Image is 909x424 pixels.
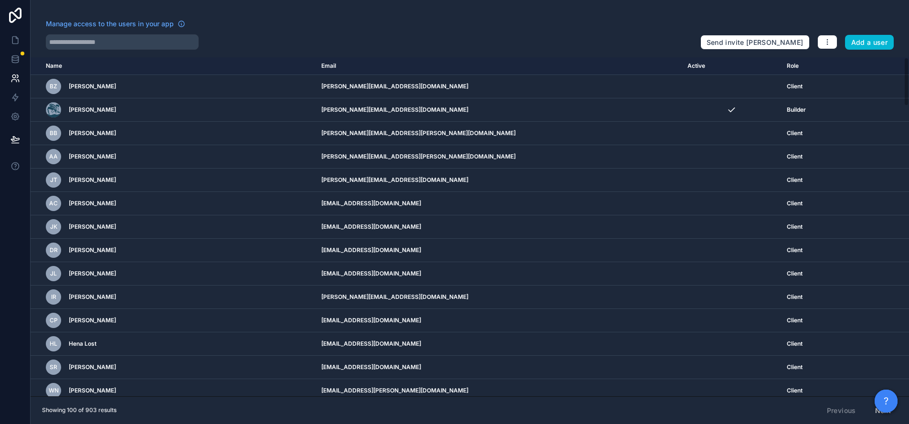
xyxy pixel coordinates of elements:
[787,83,803,90] span: Client
[50,83,57,90] span: BZ
[69,176,116,184] span: [PERSON_NAME]
[50,270,57,277] span: JL
[787,270,803,277] span: Client
[316,98,681,122] td: [PERSON_NAME][EMAIL_ADDRESS][DOMAIN_NAME]
[69,387,116,394] span: [PERSON_NAME]
[700,35,810,50] button: Send invite [PERSON_NAME]
[316,239,681,262] td: [EMAIL_ADDRESS][DOMAIN_NAME]
[316,215,681,239] td: [EMAIL_ADDRESS][DOMAIN_NAME]
[69,293,116,301] span: [PERSON_NAME]
[682,57,781,75] th: Active
[69,363,116,371] span: [PERSON_NAME]
[69,223,116,231] span: [PERSON_NAME]
[49,153,58,160] span: AA
[50,317,58,324] span: CP
[316,356,681,379] td: [EMAIL_ADDRESS][DOMAIN_NAME]
[50,223,57,231] span: JK
[69,270,116,277] span: [PERSON_NAME]
[787,200,803,207] span: Client
[31,57,316,75] th: Name
[46,19,185,29] a: Manage access to the users in your app
[31,57,909,396] div: scrollable content
[781,57,872,75] th: Role
[50,363,57,371] span: SR
[50,129,57,137] span: BB
[69,200,116,207] span: [PERSON_NAME]
[787,176,803,184] span: Client
[49,387,59,394] span: WN
[69,153,116,160] span: [PERSON_NAME]
[787,106,806,114] span: Builder
[50,176,57,184] span: JT
[51,293,56,301] span: IR
[69,83,116,90] span: [PERSON_NAME]
[69,129,116,137] span: [PERSON_NAME]
[42,406,116,414] span: Showing 100 of 903 results
[316,169,681,192] td: [PERSON_NAME][EMAIL_ADDRESS][DOMAIN_NAME]
[787,153,803,160] span: Client
[50,246,58,254] span: DR
[787,340,803,348] span: Client
[787,129,803,137] span: Client
[787,223,803,231] span: Client
[69,317,116,324] span: [PERSON_NAME]
[787,293,803,301] span: Client
[316,379,681,403] td: [EMAIL_ADDRESS][PERSON_NAME][DOMAIN_NAME]
[316,262,681,286] td: [EMAIL_ADDRESS][DOMAIN_NAME]
[46,19,174,29] span: Manage access to the users in your app
[787,317,803,324] span: Client
[69,340,96,348] span: Hena Lost
[787,387,803,394] span: Client
[787,363,803,371] span: Client
[69,106,116,114] span: [PERSON_NAME]
[50,340,57,348] span: HL
[316,75,681,98] td: [PERSON_NAME][EMAIL_ADDRESS][DOMAIN_NAME]
[49,200,58,207] span: AC
[875,390,898,413] button: ?
[69,246,116,254] span: [PERSON_NAME]
[845,35,894,50] button: Add a user
[316,145,681,169] td: [PERSON_NAME][EMAIL_ADDRESS][PERSON_NAME][DOMAIN_NAME]
[868,403,898,419] button: Next
[316,332,681,356] td: [EMAIL_ADDRESS][DOMAIN_NAME]
[316,192,681,215] td: [EMAIL_ADDRESS][DOMAIN_NAME]
[316,309,681,332] td: [EMAIL_ADDRESS][DOMAIN_NAME]
[316,286,681,309] td: [PERSON_NAME][EMAIL_ADDRESS][DOMAIN_NAME]
[316,122,681,145] td: [PERSON_NAME][EMAIL_ADDRESS][PERSON_NAME][DOMAIN_NAME]
[787,246,803,254] span: Client
[316,57,681,75] th: Email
